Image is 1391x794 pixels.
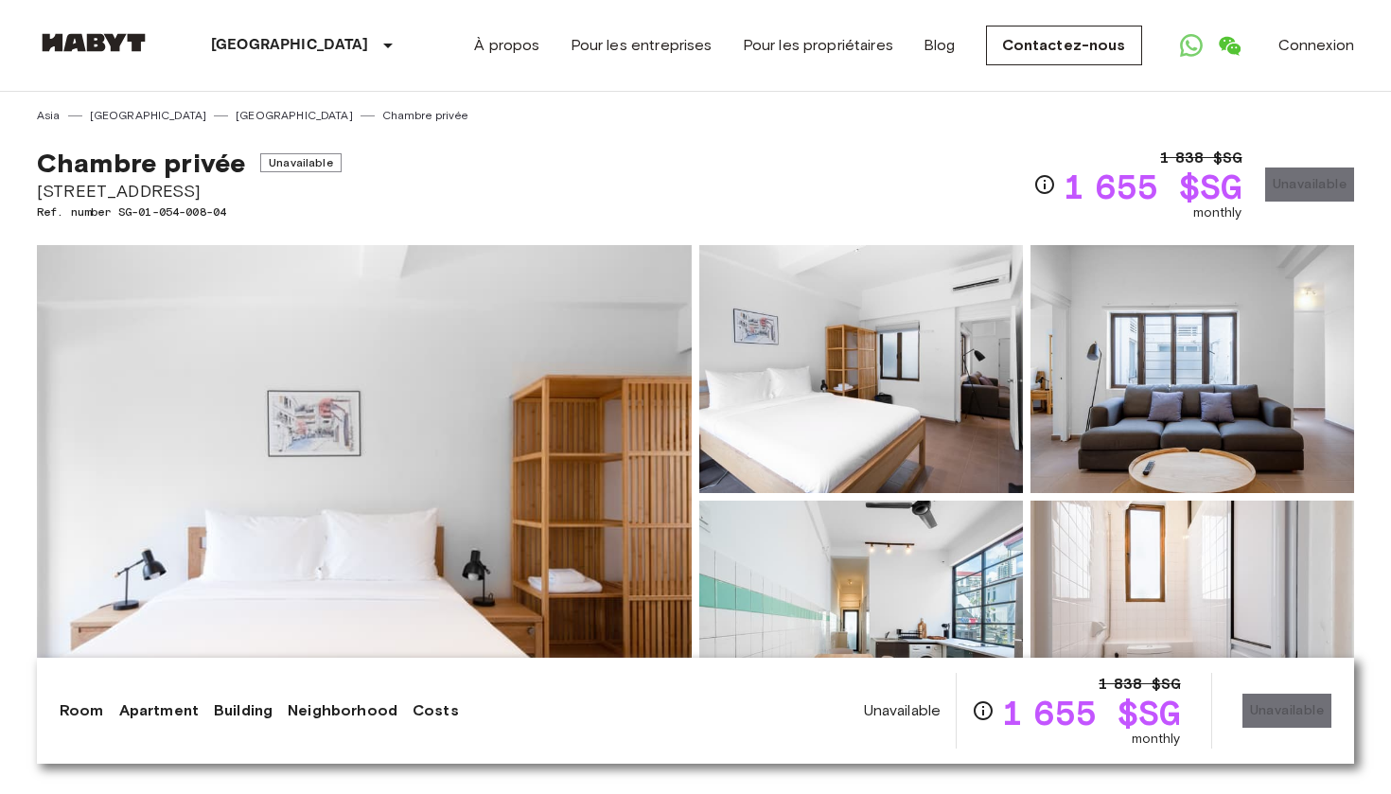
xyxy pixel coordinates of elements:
[37,147,245,179] span: Chambre privée
[214,699,273,722] a: Building
[699,501,1023,749] img: Picture of unit SG-01-054-008-04
[743,34,893,57] a: Pour les propriétaires
[260,153,342,172] span: Unavailable
[864,700,942,721] span: Unavailable
[1160,147,1241,169] span: 1 838 $SG
[972,699,995,722] svg: Check cost overview for full price breakdown. Please note that discounts apply to new joiners onl...
[211,34,369,57] p: [GEOGRAPHIC_DATA]
[382,107,468,124] a: Chambre privée
[1002,696,1180,730] span: 1 655 $SG
[1172,26,1210,64] a: Open WhatsApp
[119,699,199,722] a: Apartment
[1030,245,1354,493] img: Picture of unit SG-01-054-008-04
[924,34,956,57] a: Blog
[90,107,207,124] a: [GEOGRAPHIC_DATA]
[1033,173,1056,196] svg: Check cost overview for full price breakdown. Please note that discounts apply to new joiners onl...
[1064,169,1241,203] span: 1 655 $SG
[1099,673,1180,696] span: 1 838 $SG
[1278,34,1354,57] a: Connexion
[1132,730,1181,749] span: monthly
[1193,203,1242,222] span: monthly
[413,699,459,722] a: Costs
[571,34,713,57] a: Pour les entreprises
[37,245,692,749] img: Marketing picture of unit SG-01-054-008-04
[288,699,397,722] a: Neighborhood
[1210,26,1248,64] a: Open WeChat
[699,245,1023,493] img: Picture of unit SG-01-054-008-04
[37,203,342,221] span: Ref. number SG-01-054-008-04
[1030,501,1354,749] img: Picture of unit SG-01-054-008-04
[37,107,61,124] a: Asia
[474,34,539,57] a: À propos
[37,33,150,52] img: Habyt
[986,26,1142,65] a: Contactez-nous
[236,107,353,124] a: [GEOGRAPHIC_DATA]
[37,179,342,203] span: [STREET_ADDRESS]
[60,699,104,722] a: Room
